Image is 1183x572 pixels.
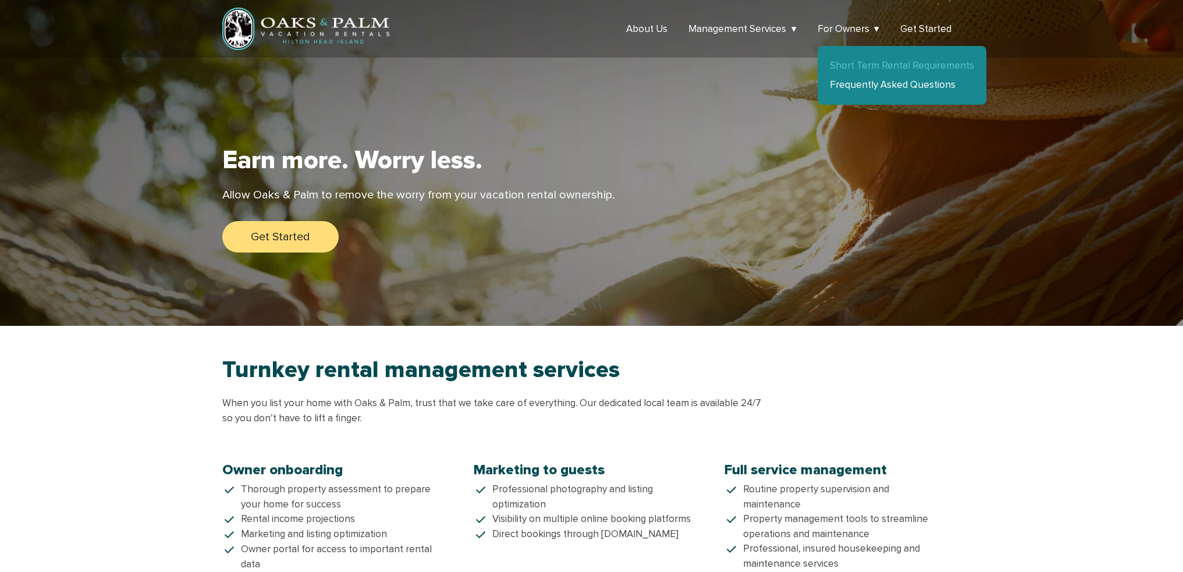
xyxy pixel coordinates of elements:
div: Thorough property assessment to prepare your home for success [222,482,445,511]
div: Professional photography and listing optimization [474,482,696,511]
div: Property management tools to streamline operations and maintenance [724,511,947,541]
span: check [474,482,492,511]
a: For Owners [818,23,880,35]
a: Short Term Rental Requirements [830,59,974,72]
span: check [222,511,241,527]
a: Frequently Asked Questions [830,79,955,91]
span: check [474,511,492,527]
p: When you list your home with Oaks & Palm, trust that we take care of everything. Our dedicated lo... [222,396,772,425]
div: Routine property supervision and maintenance [724,482,947,511]
img: Oaks & Palm - Vacation Rental Management in Hilton Head Island, SC [222,7,390,51]
a: Get Started [900,23,951,35]
div: Owner portal for access to important rental data [222,542,445,571]
span: check [474,527,492,542]
a: About Us [626,23,667,35]
h2: Turnkey rental management services [222,356,620,384]
div: Professional, insured housekeeping and maintenance services [724,541,947,571]
h3: Owner onboarding [222,461,343,478]
h3: Full service management [724,461,887,478]
a: Management Services [688,23,797,35]
span: check [724,541,743,571]
h1: Earn more. Worry less. [222,145,482,176]
div: Visibility on multiple online booking platforms [474,511,696,527]
div: Direct bookings through [DOMAIN_NAME] [474,527,696,542]
a: Get Started [222,221,339,253]
span: check [724,511,743,541]
span: check [222,482,241,511]
div: Marketing and listing optimization [222,527,445,542]
span: check [222,542,241,571]
span: check [724,482,743,511]
span: check [222,527,241,542]
p: Allow Oaks & Palm to remove the worry from your vacation rental ownership. [222,187,710,202]
div: Rental income projections [222,511,445,527]
h3: Marketing to guests [474,461,605,478]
